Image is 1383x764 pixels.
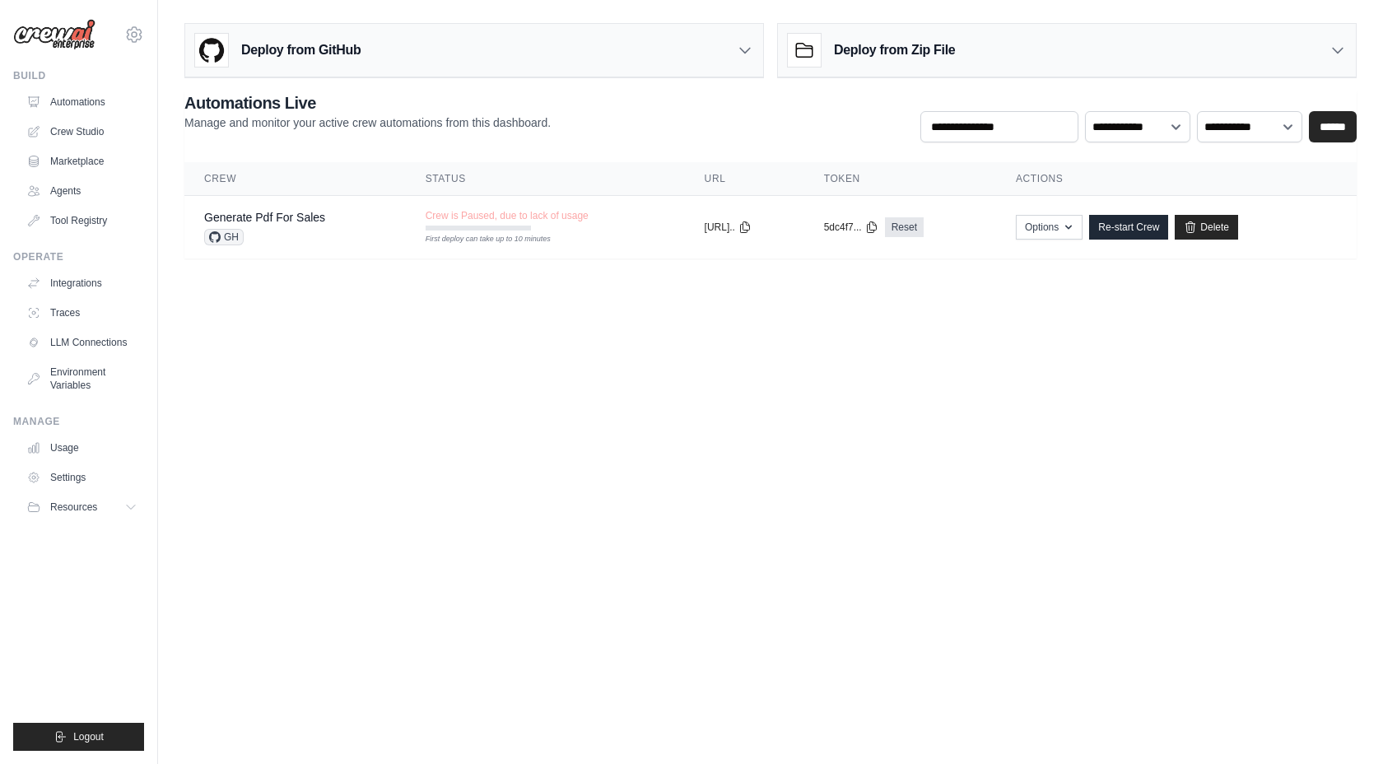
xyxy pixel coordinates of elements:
[685,162,804,196] th: URL
[20,207,144,234] a: Tool Registry
[20,435,144,461] a: Usage
[13,19,95,50] img: Logo
[13,723,144,751] button: Logout
[20,89,144,115] a: Automations
[20,464,144,491] a: Settings
[1301,685,1383,764] iframe: Chat Widget
[834,40,955,60] h3: Deploy from Zip File
[13,250,144,263] div: Operate
[20,300,144,326] a: Traces
[1089,215,1168,240] a: Re-start Crew
[20,494,144,520] button: Resources
[195,34,228,67] img: GitHub Logo
[824,221,878,234] button: 5dc4f7...
[406,162,685,196] th: Status
[804,162,996,196] th: Token
[184,162,406,196] th: Crew
[426,209,589,222] span: Crew is Paused, due to lack of usage
[20,270,144,296] a: Integrations
[204,229,244,245] span: GH
[184,91,551,114] h2: Automations Live
[20,329,144,356] a: LLM Connections
[13,415,144,428] div: Manage
[20,148,144,175] a: Marketplace
[426,234,531,245] div: First deploy can take up to 10 minutes
[241,40,361,60] h3: Deploy from GitHub
[20,359,144,398] a: Environment Variables
[204,211,325,224] a: Generate Pdf For Sales
[20,119,144,145] a: Crew Studio
[50,501,97,514] span: Resources
[184,114,551,131] p: Manage and monitor your active crew automations from this dashboard.
[1175,215,1238,240] a: Delete
[885,217,924,237] a: Reset
[1016,215,1083,240] button: Options
[996,162,1357,196] th: Actions
[13,69,144,82] div: Build
[73,730,104,743] span: Logout
[20,178,144,204] a: Agents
